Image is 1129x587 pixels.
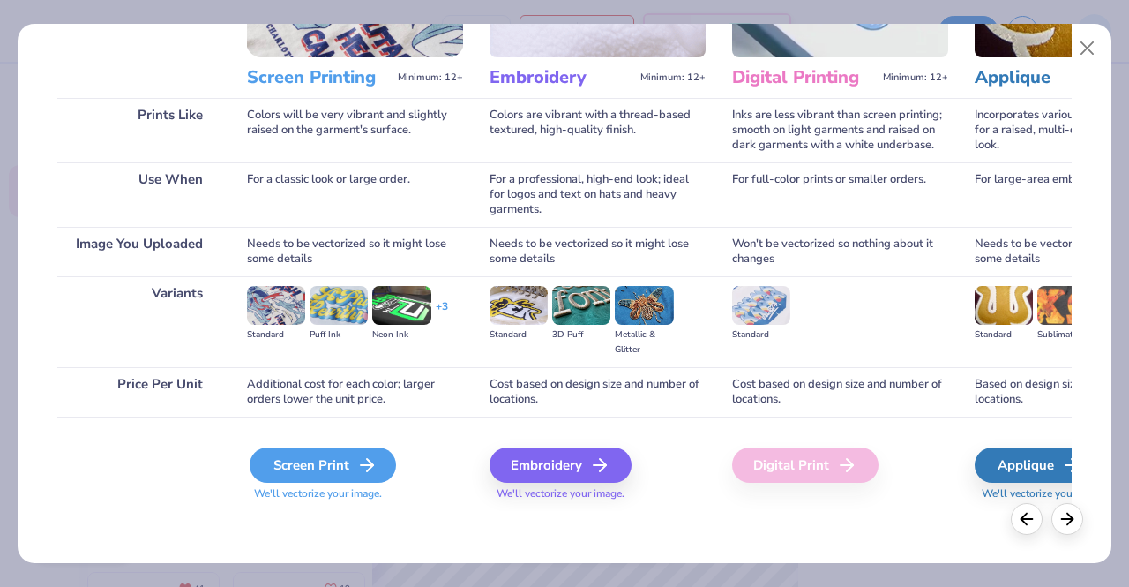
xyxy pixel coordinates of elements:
[732,286,790,325] img: Standard
[57,276,221,367] div: Variants
[490,98,706,162] div: Colors are vibrant with a thread-based textured, high-quality finish.
[57,227,221,276] div: Image You Uploaded
[1071,32,1104,65] button: Close
[247,227,463,276] div: Needs to be vectorized so it might lose some details
[398,71,463,84] span: Minimum: 12+
[247,66,391,89] h3: Screen Printing
[310,286,368,325] img: Puff Ink
[247,327,305,342] div: Standard
[640,71,706,84] span: Minimum: 12+
[975,327,1033,342] div: Standard
[57,162,221,227] div: Use When
[247,162,463,227] div: For a classic look or large order.
[490,286,548,325] img: Standard
[615,327,673,357] div: Metallic & Glitter
[732,66,876,89] h3: Digital Printing
[732,327,790,342] div: Standard
[247,486,463,501] span: We'll vectorize your image.
[247,286,305,325] img: Standard
[552,286,610,325] img: 3D Puff
[975,448,1104,483] div: Applique
[732,448,879,483] div: Digital Print
[436,299,448,329] div: + 3
[247,367,463,417] div: Additional cost for each color; larger orders lower the unit price.
[975,286,1033,325] img: Standard
[490,448,632,483] div: Embroidery
[372,327,430,342] div: Neon Ink
[57,98,221,162] div: Prints Like
[490,367,706,417] div: Cost based on design size and number of locations.
[1037,286,1095,325] img: Sublimated
[615,286,673,325] img: Metallic & Glitter
[732,367,948,417] div: Cost based on design size and number of locations.
[732,162,948,227] div: For full-color prints or smaller orders.
[975,66,1118,89] h3: Applique
[1037,327,1095,342] div: Sublimated
[490,327,548,342] div: Standard
[883,71,948,84] span: Minimum: 12+
[57,367,221,417] div: Price Per Unit
[490,162,706,227] div: For a professional, high-end look; ideal for logos and text on hats and heavy garments.
[490,227,706,276] div: Needs to be vectorized so it might lose some details
[310,327,368,342] div: Puff Ink
[490,486,706,501] span: We'll vectorize your image.
[250,448,396,483] div: Screen Print
[372,286,430,325] img: Neon Ink
[247,98,463,162] div: Colors will be very vibrant and slightly raised on the garment's surface.
[490,66,633,89] h3: Embroidery
[732,227,948,276] div: Won't be vectorized so nothing about it changes
[732,98,948,162] div: Inks are less vibrant than screen printing; smooth on light garments and raised on dark garments ...
[552,327,610,342] div: 3D Puff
